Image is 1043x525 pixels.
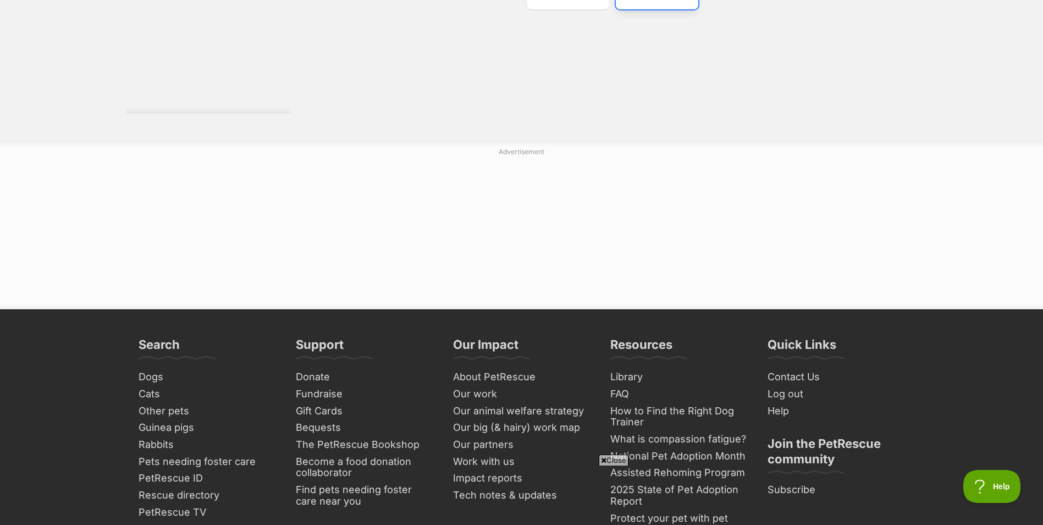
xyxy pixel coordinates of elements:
[134,504,280,521] a: PetRescue TV
[139,337,180,359] h3: Search
[255,161,788,298] iframe: Advertisement
[453,337,518,359] h3: Our Impact
[763,482,909,499] a: Subscribe
[291,386,438,403] a: Fundraise
[255,470,788,519] iframe: Advertisement
[134,419,280,436] a: Guinea pigs
[606,386,752,403] a: FAQ
[449,386,595,403] a: Our work
[763,369,909,386] a: Contact Us
[610,337,672,359] h3: Resources
[296,337,344,359] h3: Support
[449,419,595,436] a: Our big (& hairy) work map
[449,453,595,471] a: Work with us
[449,369,595,386] a: About PetRescue
[599,455,628,466] span: Close
[134,386,280,403] a: Cats
[606,448,752,465] a: National Pet Adoption Month
[291,453,438,482] a: Become a food donation collaborator
[449,403,595,420] a: Our animal welfare strategy
[963,470,1021,503] iframe: Help Scout Beacon - Open
[606,431,752,448] a: What is compassion fatigue?
[134,470,280,487] a: PetRescue ID
[134,369,280,386] a: Dogs
[606,403,752,431] a: How to Find the Right Dog Trainer
[134,436,280,453] a: Rabbits
[134,403,280,420] a: Other pets
[134,453,280,471] a: Pets needing foster care
[291,436,438,453] a: The PetRescue Bookshop
[763,386,909,403] a: Log out
[606,369,752,386] a: Library
[449,436,595,453] a: Our partners
[291,419,438,436] a: Bequests
[768,337,836,359] h3: Quick Links
[134,487,280,504] a: Rescue directory
[763,403,909,420] a: Help
[291,369,438,386] a: Donate
[291,403,438,420] a: Gift Cards
[768,436,905,473] h3: Join the PetRescue community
